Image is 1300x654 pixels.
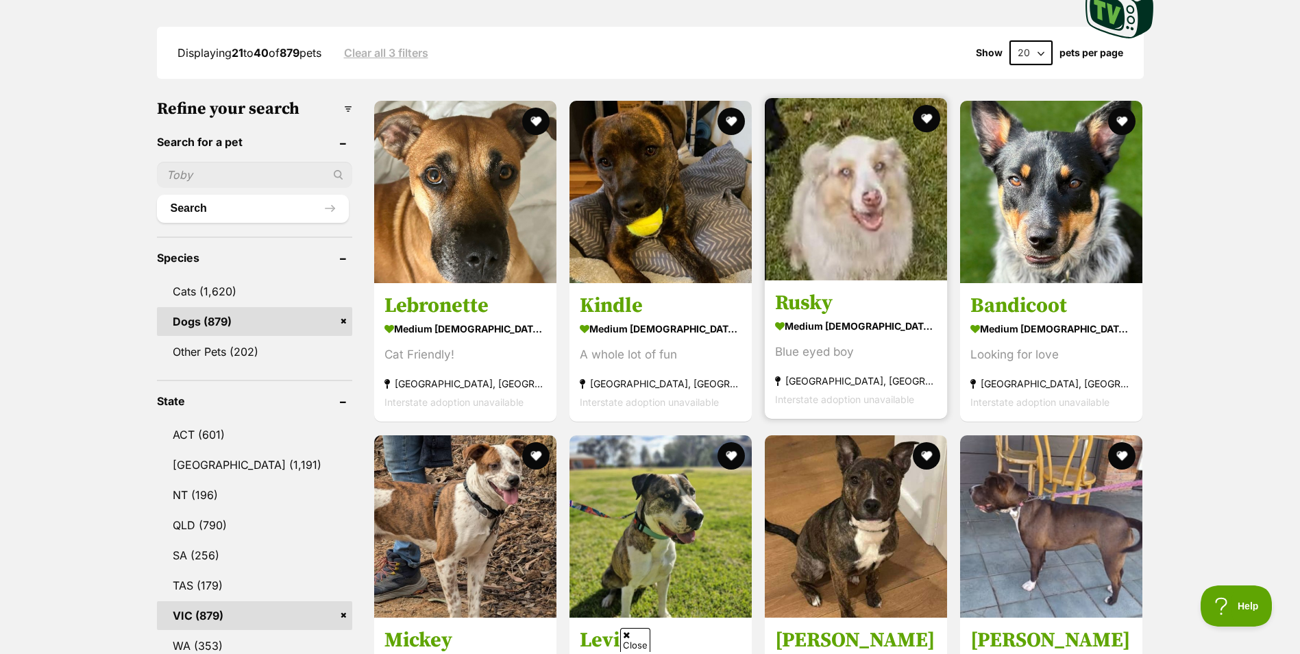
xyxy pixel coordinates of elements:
strong: medium [DEMOGRAPHIC_DATA] Dog [775,317,937,337]
a: Clear all 3 filters [344,47,428,59]
input: Toby [157,162,352,188]
h3: Mickey [384,627,546,653]
span: Show [976,47,1003,58]
a: Kindle medium [DEMOGRAPHIC_DATA] Dog A whole lot of fun [GEOGRAPHIC_DATA], [GEOGRAPHIC_DATA] Inte... [569,283,752,422]
a: SA (256) [157,541,352,570]
span: Interstate adoption unavailable [384,397,524,409]
h3: Rusky [775,291,937,317]
button: favourite [913,105,940,132]
header: Species [157,252,352,264]
a: [GEOGRAPHIC_DATA] (1,191) [157,450,352,479]
div: A whole lot of fun [580,346,741,365]
button: favourite [718,108,745,135]
h3: Levi [580,627,741,653]
span: Displaying to of pets [177,46,321,60]
h3: [PERSON_NAME] [775,627,937,653]
button: favourite [1108,442,1136,470]
strong: medium [DEMOGRAPHIC_DATA] Dog [580,319,741,339]
a: Cats (1,620) [157,277,352,306]
a: Lebronette medium [DEMOGRAPHIC_DATA] Dog Cat Friendly! [GEOGRAPHIC_DATA], [GEOGRAPHIC_DATA] Inter... [374,283,556,422]
a: ACT (601) [157,420,352,449]
div: Blue eyed boy [775,343,937,362]
strong: [GEOGRAPHIC_DATA], [GEOGRAPHIC_DATA] [775,372,937,391]
a: TAS (179) [157,571,352,600]
a: NT (196) [157,481,352,509]
iframe: Help Scout Beacon - Open [1201,585,1273,627]
h3: Refine your search [157,99,352,119]
img: Rusky - Australian Shepherd Dog [765,98,947,280]
strong: medium [DEMOGRAPHIC_DATA] Dog [970,319,1132,339]
strong: [GEOGRAPHIC_DATA], [GEOGRAPHIC_DATA] [580,375,741,393]
h3: Bandicoot [970,293,1132,319]
img: Tasha - Staffordshire Bull Terrier Dog [765,435,947,618]
img: Mickey - Australian Cattle Dog [374,435,556,618]
div: Cat Friendly! [384,346,546,365]
span: Close [620,628,650,652]
strong: medium [DEMOGRAPHIC_DATA] Dog [384,319,546,339]
strong: 40 [254,46,269,60]
img: Kindle - Rhodesian Ridgeback Dog [569,101,752,283]
header: Search for a pet [157,136,352,148]
button: favourite [522,442,550,470]
a: QLD (790) [157,511,352,540]
a: Other Pets (202) [157,337,352,366]
span: Interstate adoption unavailable [775,394,914,406]
strong: [GEOGRAPHIC_DATA], [GEOGRAPHIC_DATA] [384,375,546,393]
h3: Kindle [580,293,741,319]
img: Bandicoot - Australian Kelpie x Australian Cattle Dog [960,101,1142,283]
a: Rusky medium [DEMOGRAPHIC_DATA] Dog Blue eyed boy [GEOGRAPHIC_DATA], [GEOGRAPHIC_DATA] Interstate... [765,280,947,420]
button: Search [157,195,349,222]
strong: [GEOGRAPHIC_DATA], [GEOGRAPHIC_DATA] [970,375,1132,393]
button: favourite [522,108,550,135]
h3: Lebronette [384,293,546,319]
span: Interstate adoption unavailable [580,397,719,409]
button: favourite [1108,108,1136,135]
button: favourite [718,442,745,470]
a: Bandicoot medium [DEMOGRAPHIC_DATA] Dog Looking for love [GEOGRAPHIC_DATA], [GEOGRAPHIC_DATA] Int... [960,283,1142,422]
img: Lebronette - Rhodesian Ridgeback Dog [374,101,556,283]
a: Dogs (879) [157,307,352,336]
header: State [157,395,352,407]
a: VIC (879) [157,601,352,630]
div: Looking for love [970,346,1132,365]
strong: 21 [232,46,243,60]
strong: 879 [280,46,299,60]
img: Levi - Staffordshire Bull Terrier x Boxer Dog [569,435,752,618]
img: Sadie - Shar-Pei x Staffy Dog [960,435,1142,618]
button: favourite [913,442,940,470]
label: pets per page [1059,47,1123,58]
span: Interstate adoption unavailable [970,397,1109,409]
h3: [PERSON_NAME] [970,627,1132,653]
